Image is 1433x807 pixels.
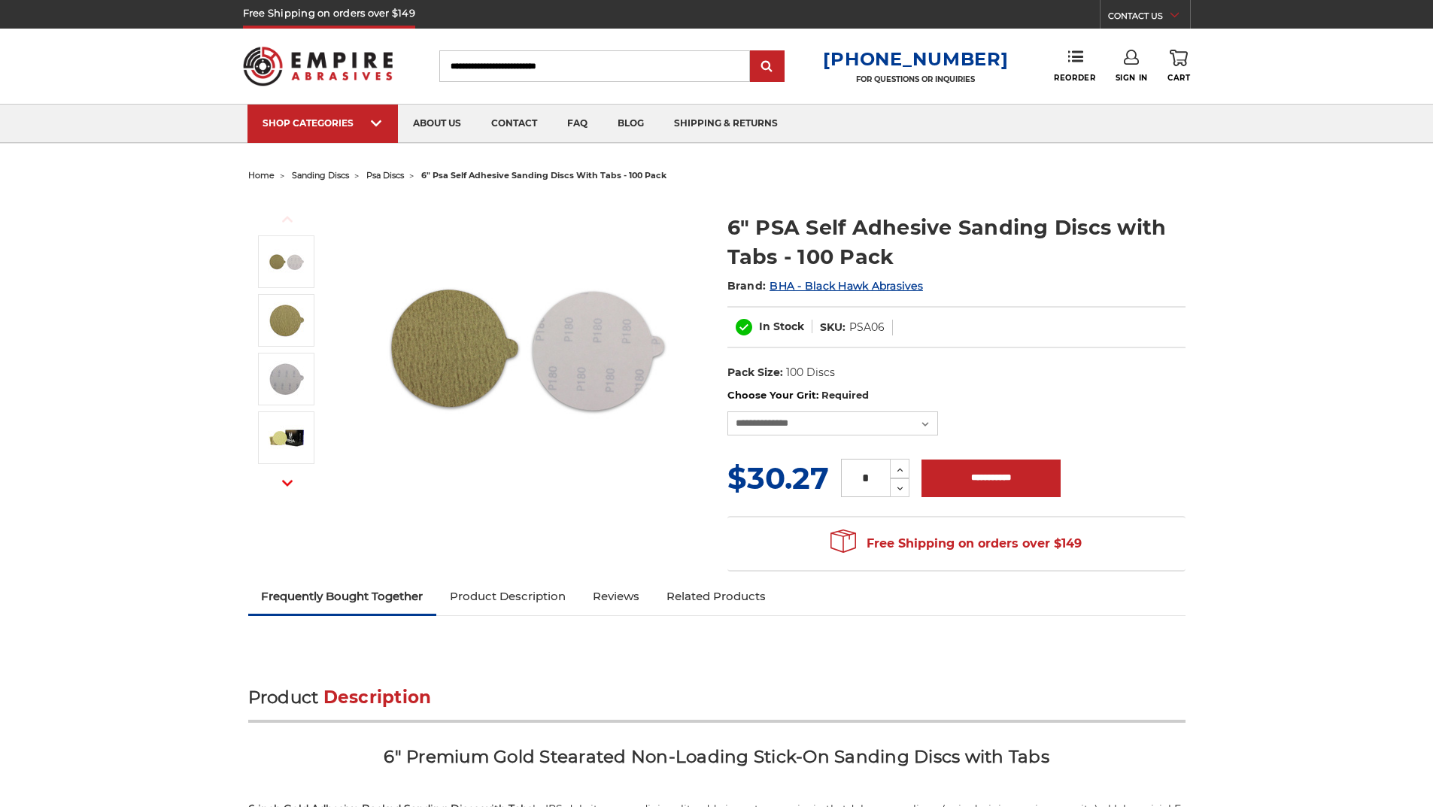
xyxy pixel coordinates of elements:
small: Required [821,389,869,401]
dt: SKU: [820,320,846,335]
a: shipping & returns [659,105,793,143]
dd: PSA06 [849,320,885,335]
span: Free Shipping on orders over $149 [830,529,1082,559]
img: Empire Abrasives [243,37,393,96]
a: BHA - Black Hawk Abrasives [770,279,923,293]
a: Product Description [436,580,579,613]
span: Reorder [1054,73,1095,83]
a: [PHONE_NUMBER] [823,48,1008,70]
label: Choose Your Grit: [727,388,1186,403]
img: 6" pressure sensitive adhesive sanding disc [268,360,305,398]
span: Cart [1167,73,1190,83]
span: In Stock [759,320,804,333]
dt: Pack Size: [727,365,783,381]
span: $30.27 [727,460,829,496]
strong: 6" Premium Gold Stearated Non-Loading Stick-On Sanding Discs with Tabs [384,746,1049,767]
a: contact [476,105,552,143]
span: Description [323,687,432,708]
a: sanding discs [292,170,349,181]
button: Next [269,467,305,499]
span: 6" psa self adhesive sanding discs with tabs - 100 pack [421,170,666,181]
a: Frequently Bought Together [248,580,437,613]
h1: 6" PSA Self Adhesive Sanding Discs with Tabs - 100 Pack [727,213,1186,272]
a: Cart [1167,50,1190,83]
img: 6 inch psa sanding disc [377,197,678,498]
img: 6 inch sticky back disc with tab [268,419,305,457]
a: faq [552,105,603,143]
a: home [248,170,275,181]
input: Submit [752,52,782,82]
a: Reorder [1054,50,1095,82]
img: 6" sticky back sanding disc [268,302,305,339]
img: 6 inch psa sanding disc [268,243,305,281]
a: Related Products [653,580,779,613]
a: psa discs [366,170,404,181]
p: FOR QUESTIONS OR INQUIRIES [823,74,1008,84]
button: Previous [269,203,305,235]
span: Sign In [1116,73,1148,83]
dd: 100 Discs [786,365,835,381]
a: CONTACT US [1108,8,1190,29]
a: Reviews [579,580,653,613]
a: about us [398,105,476,143]
div: SHOP CATEGORIES [263,117,383,129]
span: Product [248,687,319,708]
a: blog [603,105,659,143]
span: Brand: [727,279,767,293]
